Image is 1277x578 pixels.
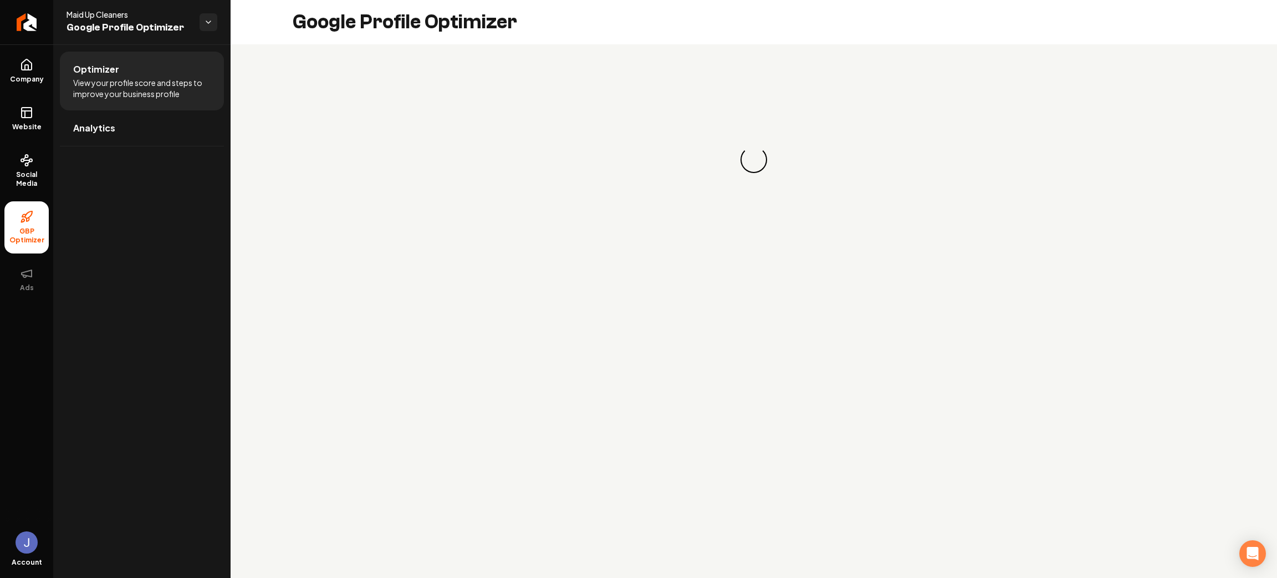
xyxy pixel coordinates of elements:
a: Website [4,97,49,140]
img: Jacob Elser [16,531,38,554]
span: Website [8,123,46,131]
h2: Google Profile Optimizer [293,11,517,33]
div: Open Intercom Messenger [1239,540,1266,567]
a: Company [4,49,49,93]
span: Account [12,558,42,567]
img: Rebolt Logo [17,13,37,31]
span: Maid Up Cleaners [67,9,191,20]
a: Social Media [4,145,49,197]
button: Ads [4,258,49,301]
button: Open user button [16,531,38,554]
span: Ads [16,283,38,292]
span: GBP Optimizer [4,227,49,245]
span: Social Media [4,170,49,188]
span: Analytics [73,121,115,135]
span: View your profile score and steps to improve your business profile [73,77,211,99]
span: Company [6,75,48,84]
span: Optimizer [73,63,119,76]
div: Loading [740,146,767,173]
a: Analytics [60,110,224,146]
span: Google Profile Optimizer [67,20,191,36]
